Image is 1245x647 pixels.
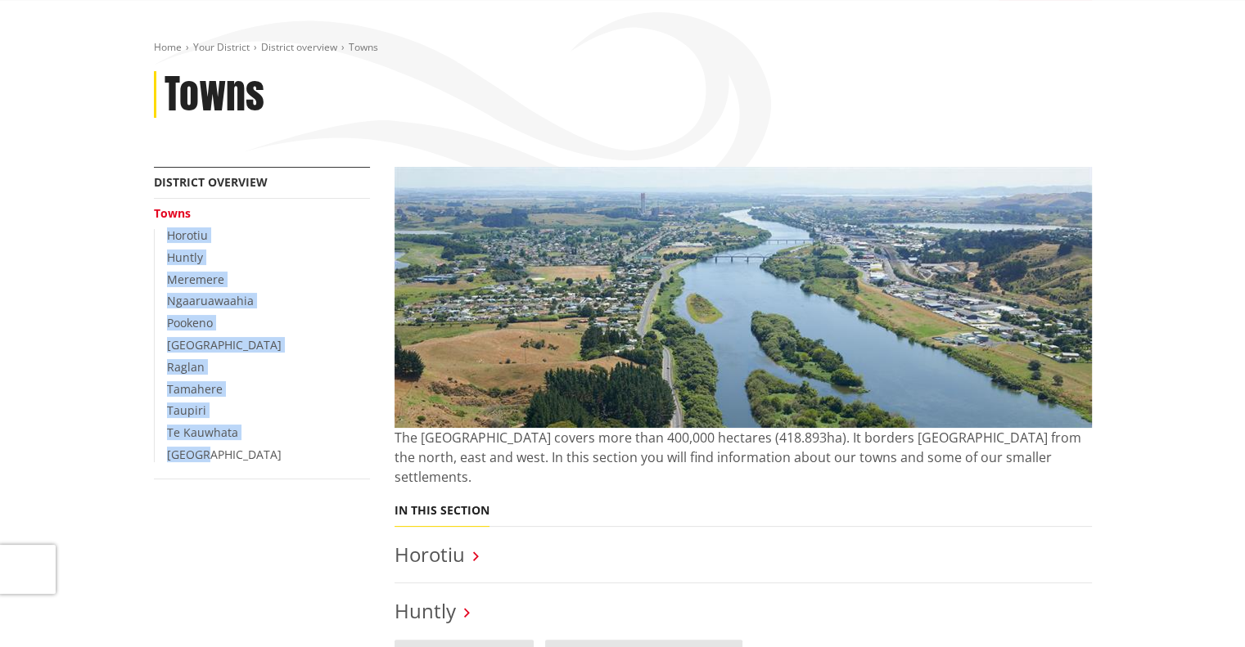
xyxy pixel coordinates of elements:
a: Towns [154,205,191,221]
iframe: Messenger Launcher [1170,578,1229,637]
a: District overview [261,40,337,54]
img: Huntly-aerial-photograph [395,167,1092,428]
a: Ngaaruawaahia [167,293,254,308]
a: Huntly [395,597,456,624]
nav: breadcrumb [154,41,1092,55]
a: Home [154,40,182,54]
a: [GEOGRAPHIC_DATA] [167,447,282,462]
a: [GEOGRAPHIC_DATA] [167,337,282,353]
a: Your District [193,40,250,54]
h5: In this section [395,504,489,518]
a: Taupiri [167,402,206,418]
p: The [GEOGRAPHIC_DATA] covers more than 400,000 hectares (418.893ha). It borders [GEOGRAPHIC_DATA]... [395,428,1092,487]
a: Te Kauwhata [167,425,238,440]
a: Huntly [167,249,203,265]
a: Raglan [167,359,205,375]
a: Horotiu [167,227,208,243]
a: District overview [154,174,268,190]
a: Horotiu [395,541,465,568]
a: Meremere [167,272,224,287]
a: Tamahere [167,381,223,397]
a: Pookeno [167,315,213,330]
span: Towns [349,40,378,54]
h1: Towns [165,71,264,119]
